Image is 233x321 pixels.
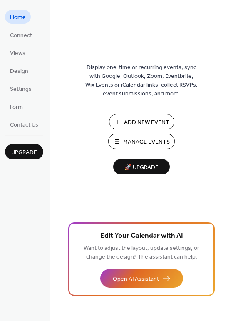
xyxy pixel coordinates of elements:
button: 🚀 Upgrade [113,159,170,174]
span: Add New Event [124,118,169,127]
a: Connect [5,28,37,42]
button: Upgrade [5,144,43,159]
span: Display one-time or recurring events, sync with Google, Outlook, Zoom, Eventbrite, Wix Events or ... [85,63,198,98]
span: Want to adjust the layout, update settings, or change the design? The assistant can help. [84,243,199,263]
a: Settings [5,82,37,95]
span: Connect [10,31,32,40]
a: Design [5,64,33,77]
span: 🚀 Upgrade [118,162,165,173]
span: Edit Your Calendar with AI [100,230,183,242]
a: Form [5,100,28,113]
span: Manage Events [123,138,170,147]
button: Add New Event [109,114,174,129]
span: Contact Us [10,121,38,129]
a: Contact Us [5,117,43,131]
button: Open AI Assistant [100,269,183,288]
a: Home [5,10,31,24]
span: Upgrade [11,148,37,157]
span: Settings [10,85,32,94]
span: Design [10,67,28,76]
span: Open AI Assistant [113,275,159,284]
span: Views [10,49,25,58]
span: Home [10,13,26,22]
span: Form [10,103,23,112]
a: Views [5,46,30,60]
button: Manage Events [108,134,175,149]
